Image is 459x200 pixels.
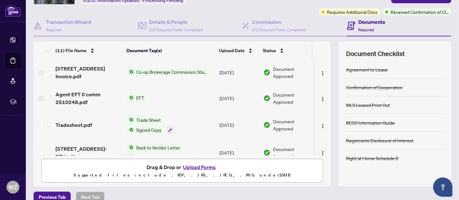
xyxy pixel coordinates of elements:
[46,27,61,32] span: Required
[134,144,183,151] span: Back to Vendor Letter
[147,163,218,171] span: Drag & Drop or
[46,171,319,179] p: Supported files include .PDF, .JPG, .JPEG, .PNG under 25 MB
[127,116,174,134] button: Status IconTrade SheetStatus IconSigned Copy
[391,8,449,15] span: Received Confirmation of Closing
[252,27,306,32] span: 2/2 Required Fields Completed
[53,42,124,60] th: (11) File Name
[252,18,306,26] h4: Commission
[263,95,270,102] img: Document Status
[318,120,328,130] button: Logo
[318,148,328,158] button: Logo
[8,183,17,192] span: WZ
[217,111,261,139] td: [DATE]
[346,101,390,109] div: MLS Leased Print Out
[263,69,270,76] img: Document Status
[320,97,325,102] img: Logo
[273,91,313,105] span: Document Approved
[320,123,325,129] img: Logo
[327,8,378,15] span: Requires Additional Docs
[127,68,134,75] img: Status Icon
[134,68,210,75] span: Co-op Brokerage Commission Statement
[124,42,216,60] th: Document Tag(s)
[320,151,325,156] img: Logo
[346,137,413,144] div: Registrants Disclosure of Interest
[260,42,315,60] th: Status
[318,67,328,78] button: Logo
[346,84,403,91] div: Confirmation of Cooperation
[346,66,388,73] div: Agreement to Lease
[46,18,91,26] h4: Transaction Wizard
[56,121,92,129] span: Tradesheet.pdf
[149,27,203,32] span: 2/2 Required Fields Completed
[263,149,270,156] img: Document Status
[217,60,261,85] td: [DATE]
[181,163,218,171] button: Upload Forms
[56,47,87,54] span: (11) File Name
[56,65,121,80] span: [STREET_ADDRESS] Invoice.pdf
[217,139,261,167] td: [DATE]
[134,126,164,133] span: Signed Copy
[127,68,210,75] button: Status IconCo-op Brokerage Commission Statement
[433,177,453,197] button: Open asap
[127,94,147,101] button: Status IconEFT
[263,121,270,129] img: Document Status
[149,18,203,26] h4: Details & People
[359,27,374,32] span: Required
[127,144,183,161] button: Status IconBack to Vendor Letter
[359,18,385,26] h4: Documents
[56,145,121,160] span: [STREET_ADDRESS]-BTV.pdf
[5,5,21,17] img: logo
[217,85,261,111] td: [DATE]
[318,93,328,103] button: Logo
[320,71,325,76] img: Logo
[134,94,147,101] span: EFT
[127,126,134,133] img: Status Icon
[346,155,398,162] div: Right at Home Schedule B
[346,49,405,58] span: Document Checklist
[346,119,395,126] div: RECO Information Guide
[127,116,134,123] img: Status Icon
[219,47,245,54] span: Upload Date
[263,47,276,54] span: Status
[273,118,313,132] span: Document Approved
[273,65,313,80] span: Document Approved
[127,144,134,151] img: Status Icon
[56,90,121,106] span: Agent EFT 0 comm 2510248.pdf
[273,146,313,160] span: Document Approved
[216,42,260,60] th: Upload Date
[127,94,134,101] img: Status Icon
[42,159,322,183] span: Drag & Drop orUpload FormsSupported files include .PDF, .JPG, .JPEG, .PNG under25MB
[134,116,163,123] span: Trade Sheet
